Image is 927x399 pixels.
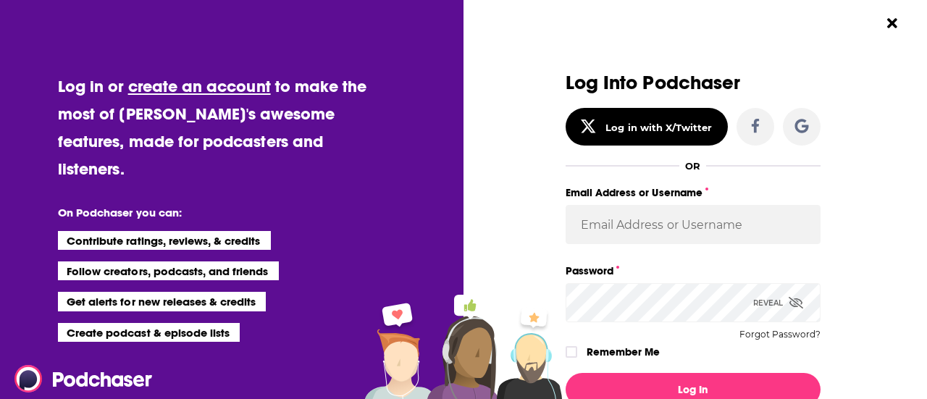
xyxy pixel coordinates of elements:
div: OR [685,160,700,172]
label: Password [566,261,821,280]
label: Remember Me [587,343,660,361]
button: Forgot Password? [739,329,821,340]
a: Podchaser - Follow, Share and Rate Podcasts [14,365,142,392]
label: Email Address or Username [566,183,821,202]
input: Email Address or Username [566,205,821,244]
img: Podchaser - Follow, Share and Rate Podcasts [14,365,154,392]
li: Create podcast & episode lists [58,323,240,342]
button: Close Button [878,9,906,37]
div: Reveal [753,283,803,322]
div: Log in with X/Twitter [605,122,712,133]
li: Contribute ratings, reviews, & credits [58,231,271,250]
li: Follow creators, podcasts, and friends [58,261,279,280]
a: create an account [128,76,271,96]
h3: Log Into Podchaser [566,72,821,93]
li: On Podchaser you can: [58,206,348,219]
button: Log in with X/Twitter [566,108,728,146]
li: Get alerts for new releases & credits [58,292,266,311]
